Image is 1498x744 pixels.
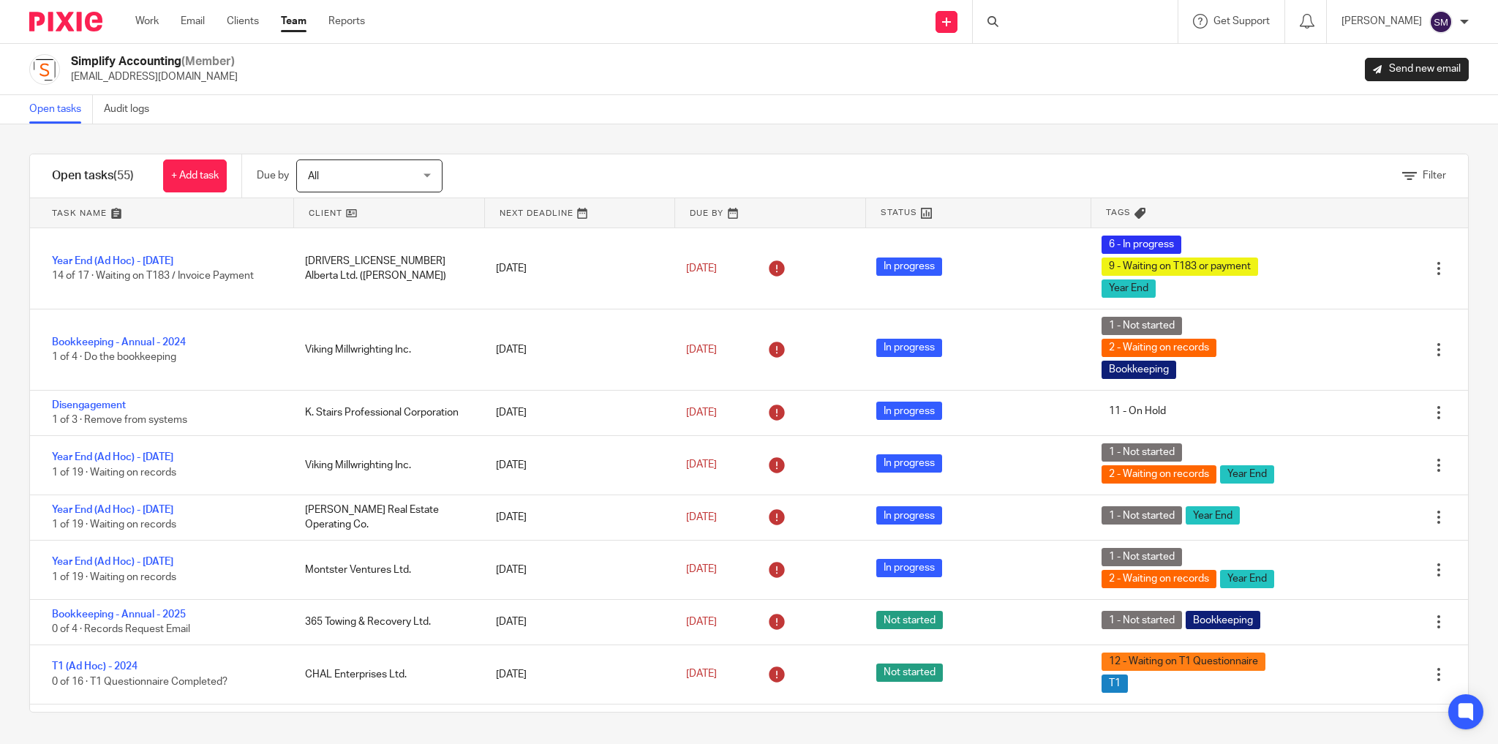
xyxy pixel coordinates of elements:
[1106,206,1131,219] span: Tags
[52,256,173,266] a: Year End (Ad Hoc) - [DATE]
[1102,570,1216,588] span: 2 - Waiting on records
[290,247,481,291] div: [DRIVERS_LICENSE_NUMBER] Alberta Ltd. ([PERSON_NAME])
[481,555,671,585] div: [DATE]
[1429,10,1453,34] img: svg%3E
[876,611,943,629] span: Not started
[181,14,205,29] a: Email
[1213,16,1270,26] span: Get Support
[1102,675,1128,693] span: T1
[52,505,173,515] a: Year End (Ad Hoc) - [DATE]
[686,617,717,627] span: [DATE]
[686,345,717,355] span: [DATE]
[686,512,717,522] span: [DATE]
[113,170,134,181] span: (55)
[52,452,173,462] a: Year End (Ad Hoc) - [DATE]
[1102,506,1182,525] span: 1 - Not started
[1102,236,1181,254] span: 6 - In progress
[163,159,227,192] a: + Add task
[1102,402,1173,420] span: 11 - On Hold
[686,407,717,418] span: [DATE]
[52,352,176,362] span: 1 of 4 · Do the bookkeeping
[52,677,227,687] span: 0 of 16 · T1 Questionnaire Completed?
[1102,317,1182,335] span: 1 - Not started
[135,14,159,29] a: Work
[876,454,942,473] span: In progress
[686,460,717,470] span: [DATE]
[1186,611,1260,629] span: Bookkeeping
[52,572,176,582] span: 1 of 19 · Waiting on records
[1102,279,1156,298] span: Year End
[1102,611,1182,629] span: 1 - Not started
[876,258,942,276] span: In progress
[1220,465,1274,484] span: Year End
[1102,339,1216,357] span: 2 - Waiting on records
[104,95,160,124] a: Audit logs
[290,335,481,364] div: Viking Millwrighting Inc.
[481,712,671,741] div: [DATE]
[686,565,717,575] span: [DATE]
[52,519,176,530] span: 1 of 19 · Waiting on records
[876,402,942,420] span: In progress
[290,451,481,480] div: Viking Millwrighting Inc.
[29,12,102,31] img: Pixie
[52,661,138,672] a: T1 (Ad Hoc) - 2024
[290,495,481,540] div: [PERSON_NAME] Real Estate Operating Co.
[71,54,238,69] h2: Simplify Accounting
[1102,465,1216,484] span: 2 - Waiting on records
[876,664,943,682] span: Not started
[257,168,289,183] p: Due by
[52,609,186,620] a: Bookkeeping - Annual - 2025
[481,254,671,283] div: [DATE]
[52,467,176,478] span: 1 of 19 · Waiting on records
[876,339,942,357] span: In progress
[1102,258,1258,276] span: 9 - Waiting on T183 or payment
[290,398,481,427] div: K. Stairs Professional Corporation
[52,400,126,410] a: Disengagement
[481,335,671,364] div: [DATE]
[1365,58,1469,81] a: Send new email
[881,206,917,219] span: Status
[29,95,93,124] a: Open tasks
[181,56,235,67] span: (Member)
[281,14,306,29] a: Team
[290,660,481,689] div: CHAL Enterprises Ltd.
[481,660,671,689] div: [DATE]
[1186,506,1240,525] span: Year End
[290,555,481,585] div: Montster Ventures Ltd.
[52,271,254,281] span: 14 of 17 · Waiting on T183 / Invoice Payment
[52,168,134,184] h1: Open tasks
[29,54,60,85] img: Screenshot%202023-11-29%20141159.png
[52,624,190,634] span: 0 of 4 · Records Request Email
[876,506,942,525] span: In progress
[1341,14,1422,29] p: [PERSON_NAME]
[686,263,717,274] span: [DATE]
[686,669,717,679] span: [DATE]
[1102,361,1176,379] span: Bookkeeping
[52,557,173,567] a: Year End (Ad Hoc) - [DATE]
[328,14,365,29] a: Reports
[481,607,671,636] div: [DATE]
[1220,570,1274,588] span: Year End
[876,559,942,577] span: In progress
[1423,170,1446,181] span: Filter
[1102,653,1265,671] span: 12 - Waiting on T1 Questionnaire
[52,416,187,426] span: 1 of 3 · Remove from systems
[481,398,671,427] div: [DATE]
[227,14,259,29] a: Clients
[52,337,186,347] a: Bookkeeping - Annual - 2024
[1102,443,1182,462] span: 1 - Not started
[71,69,238,84] p: [EMAIL_ADDRESS][DOMAIN_NAME]
[1102,548,1182,566] span: 1 - Not started
[290,607,481,636] div: 365 Towing & Recovery Ltd.
[481,503,671,532] div: [DATE]
[308,171,319,181] span: All
[481,451,671,480] div: [DATE]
